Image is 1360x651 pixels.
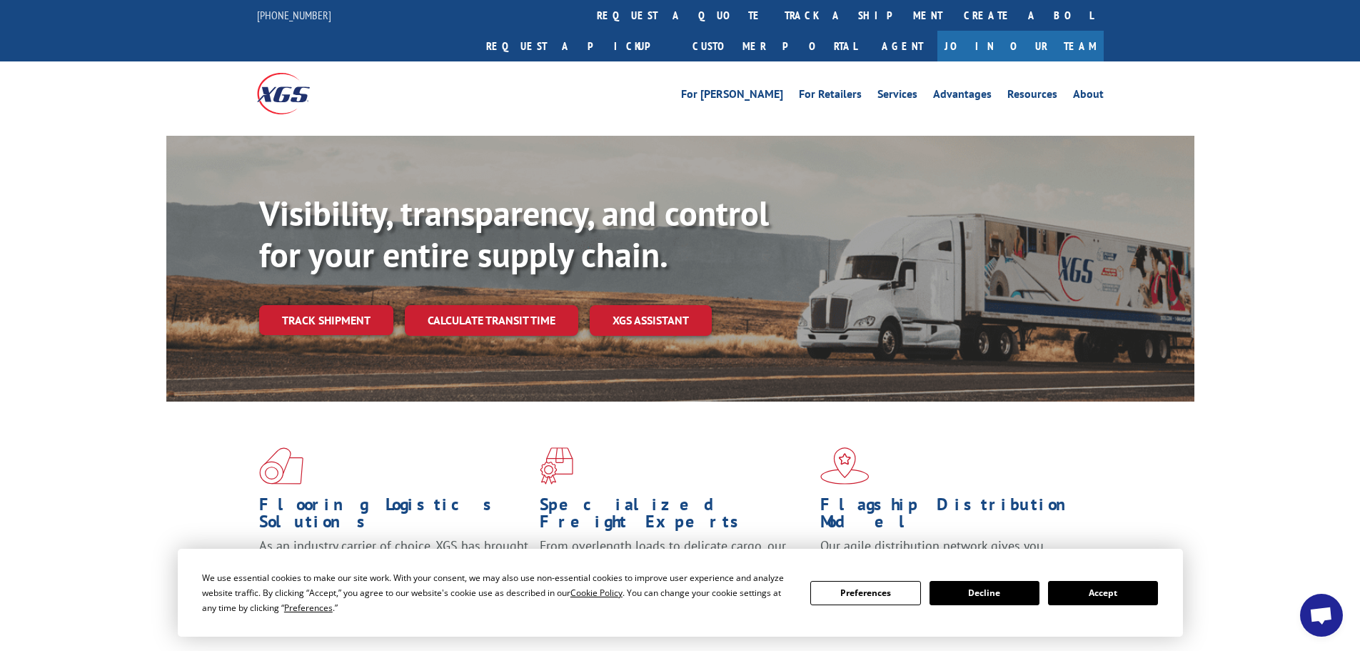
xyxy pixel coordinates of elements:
[820,537,1083,571] span: Our agile distribution network gives you nationwide inventory management on demand.
[259,447,303,484] img: xgs-icon-total-supply-chain-intelligence-red
[202,570,793,615] div: We use essential cookies to make our site work. With your consent, we may also use non-essential ...
[799,89,862,104] a: For Retailers
[259,496,529,537] h1: Flooring Logistics Solutions
[867,31,937,61] a: Agent
[284,602,333,614] span: Preferences
[570,587,623,599] span: Cookie Policy
[590,305,712,336] a: XGS ASSISTANT
[933,89,992,104] a: Advantages
[877,89,917,104] a: Services
[1048,581,1158,605] button: Accept
[540,447,573,484] img: xgs-icon-focused-on-flooring-red
[810,581,920,605] button: Preferences
[257,8,331,22] a: [PHONE_NUMBER]
[178,549,1183,637] div: Cookie Consent Prompt
[475,31,682,61] a: Request a pickup
[937,31,1104,61] a: Join Our Team
[259,537,528,588] span: As an industry carrier of choice, XGS has brought innovation and dedication to flooring logistics...
[1300,594,1343,637] div: Open chat
[259,305,393,335] a: Track shipment
[259,191,769,277] b: Visibility, transparency, and control for your entire supply chain.
[540,496,810,537] h1: Specialized Freight Experts
[405,305,578,336] a: Calculate transit time
[930,581,1039,605] button: Decline
[682,31,867,61] a: Customer Portal
[820,496,1090,537] h1: Flagship Distribution Model
[1073,89,1104,104] a: About
[820,447,870,484] img: xgs-icon-flagship-distribution-model-red
[540,537,810,601] p: From overlength loads to delicate cargo, our experienced staff knows the best way to move your fr...
[681,89,783,104] a: For [PERSON_NAME]
[1007,89,1057,104] a: Resources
